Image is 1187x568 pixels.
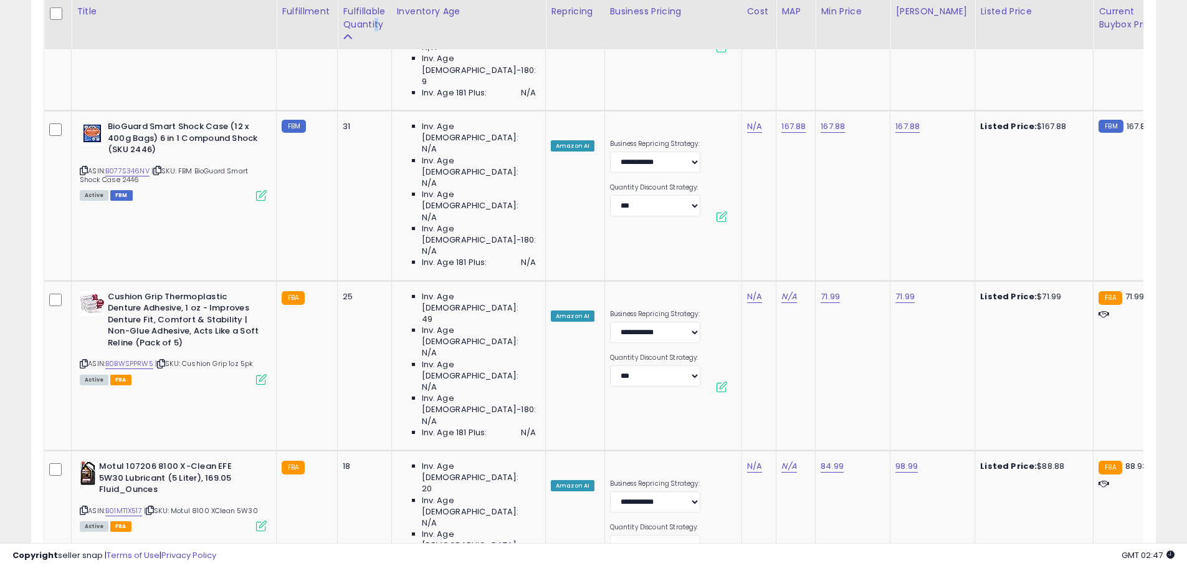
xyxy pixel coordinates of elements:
div: Fulfillment [282,5,332,18]
small: FBA [282,291,305,305]
img: 415LWgDqNfL._SL40_.jpg [80,461,96,486]
div: Business Pricing [610,5,737,18]
a: N/A [781,460,796,473]
a: Terms of Use [107,549,160,561]
div: Amazon AI [551,480,594,491]
span: Inv. Age [DEMOGRAPHIC_DATA]-180: [422,393,536,415]
span: N/A [422,178,437,189]
label: Quantity Discount Strategy: [610,354,700,362]
div: ASIN: [80,291,267,383]
div: ASIN: [80,461,267,530]
span: Inv. Age [DEMOGRAPHIC_DATA]: [422,121,536,143]
label: Quantity Discount Strategy: [610,183,700,192]
span: | SKU: FBM BioGuard Smart Shock Case 2446 [80,166,248,185]
div: $71.99 [980,291,1084,302]
span: N/A [422,517,437,529]
b: Listed Price: [980,460,1037,472]
span: FBA [110,375,131,385]
div: 18 [343,461,381,472]
span: 9 [422,76,427,87]
span: Inv. Age 181 Plus: [422,427,487,438]
span: 71.99 [1125,291,1145,302]
span: Inv. Age [DEMOGRAPHIC_DATA]: [422,461,536,483]
div: $88.88 [980,461,1084,472]
div: [PERSON_NAME] [895,5,970,18]
span: All listings currently available for purchase on Amazon [80,521,108,532]
span: N/A [422,347,437,359]
small: FBM [282,120,306,133]
a: N/A [781,291,796,303]
div: Title [77,5,271,18]
label: Business Repricing Strategy: [610,479,700,488]
a: 167.88 [821,120,845,133]
span: N/A [521,427,536,438]
a: B0BWSPPRW5 [105,359,153,369]
span: 88.93 [1125,460,1148,472]
span: N/A [521,257,536,268]
img: 51yGHVjcz8L._SL40_.jpg [80,121,105,146]
span: N/A [422,382,437,393]
a: N/A [747,460,762,473]
span: Inv. Age 181 Plus: [422,257,487,268]
span: Inv. Age [DEMOGRAPHIC_DATA]: [422,529,536,551]
span: FBM [110,190,133,201]
b: Listed Price: [980,291,1037,302]
b: Listed Price: [980,120,1037,132]
span: Inv. Age [DEMOGRAPHIC_DATA]-180: [422,53,536,75]
div: seller snap | | [12,550,216,562]
small: FBA [1099,461,1122,474]
span: All listings currently available for purchase on Amazon [80,375,108,385]
span: FBA [110,521,131,532]
small: FBM [1099,120,1123,133]
label: Business Repricing Strategy: [610,310,700,319]
div: Inventory Age [397,5,540,18]
a: 84.99 [821,460,844,473]
div: Fulfillable Quantity [343,5,386,31]
div: MAP [781,5,810,18]
div: 31 [343,121,381,132]
strong: Copyright [12,549,58,561]
span: 167.88 [1127,120,1151,132]
a: 167.88 [781,120,806,133]
div: ASIN: [80,121,267,200]
span: | SKU: Motul 8100 XClean 5W30 [144,506,258,516]
span: Inv. Age [DEMOGRAPHIC_DATA]: [422,291,536,314]
span: 2025-09-9 02:47 GMT [1122,549,1175,561]
div: 25 [343,291,381,302]
a: N/A [747,291,762,303]
span: Inv. Age 181 Plus: [422,87,487,99]
a: 71.99 [895,291,915,303]
span: Inv. Age [DEMOGRAPHIC_DATA]: [422,359,536,382]
div: Current Buybox Price [1099,5,1163,31]
label: Quantity Discount Strategy: [610,523,700,532]
span: | SKU: Cushion Grip 1oz 5pk [155,359,254,368]
span: 20 [422,483,432,494]
div: Listed Price [980,5,1088,18]
small: FBA [1099,291,1122,305]
b: BioGuard Smart Shock Case (12 x 400g Bags) 6 in 1 Compound Shock (SKU 2446) [108,121,259,159]
span: Inv. Age [DEMOGRAPHIC_DATA]: [422,495,536,517]
small: FBA [282,461,305,474]
a: B077S346NV [105,166,150,176]
div: Cost [747,5,771,18]
span: 49 [422,314,432,325]
span: N/A [521,87,536,99]
img: 51Wuq64ayEL._SL40_.jpg [80,291,105,316]
span: Inv. Age [DEMOGRAPHIC_DATA]: [422,325,536,347]
label: Business Repricing Strategy: [610,140,700,148]
span: Inv. Age [DEMOGRAPHIC_DATA]-180: [422,223,536,246]
b: Cushion Grip Thermoplastic Denture Adhesive, 1 oz - Improves Denture Fit, Comfort & Stability | N... [108,291,259,352]
a: 71.99 [821,291,840,303]
a: 98.99 [895,460,918,473]
a: 167.88 [895,120,920,133]
span: N/A [422,246,437,257]
div: Repricing [551,5,599,18]
span: Inv. Age [DEMOGRAPHIC_DATA]: [422,155,536,178]
span: All listings currently available for purchase on Amazon [80,190,108,201]
div: Min Price [821,5,885,18]
div: $167.88 [980,121,1084,132]
b: Motul 107206 8100 X-Clean EFE 5W30 Lubricant (5 Liter), 169.05 Fluid_Ounces [99,461,250,499]
span: N/A [422,416,437,427]
a: Privacy Policy [161,549,216,561]
a: N/A [747,120,762,133]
